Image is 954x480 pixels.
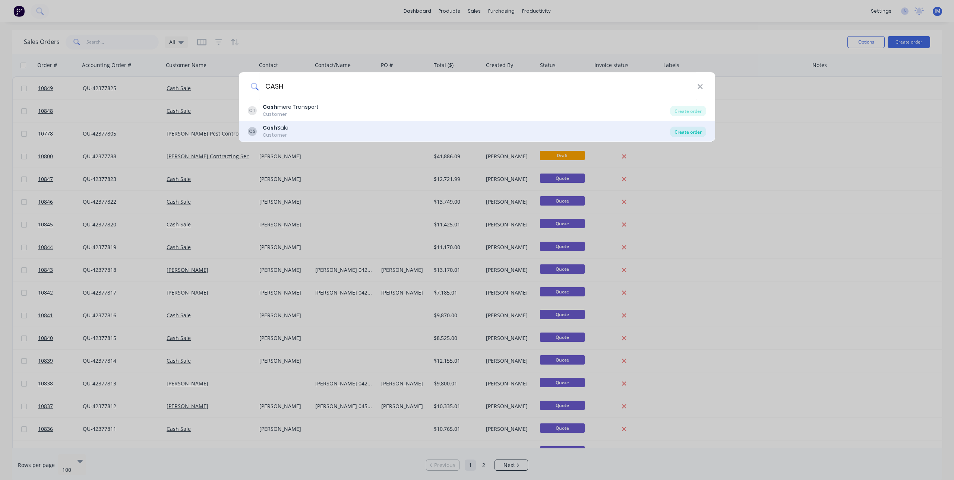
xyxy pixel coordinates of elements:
[263,103,319,111] div: mere Transport
[259,72,697,100] input: Enter a customer name to create a new order...
[263,124,288,132] div: Sale
[263,111,319,118] div: Customer
[248,127,257,136] div: CS
[263,124,277,131] b: Cash
[248,106,257,115] div: CT
[670,106,706,116] div: Create order
[263,132,288,139] div: Customer
[670,127,706,137] div: Create order
[263,103,277,111] b: Cash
